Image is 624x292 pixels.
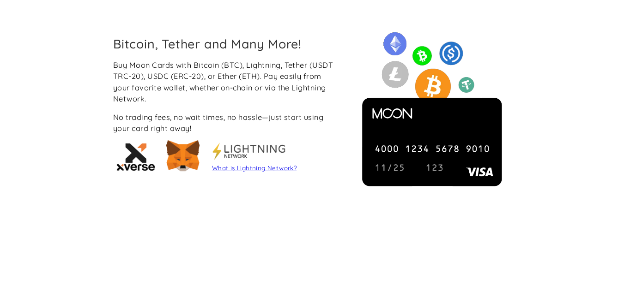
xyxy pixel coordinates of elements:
div: No trading fees, no wait times, no hassle—just start using your card right away! [113,112,339,134]
img: Metamask [212,142,286,161]
a: What is Lightning Network? [212,164,297,172]
img: Metamask [162,136,204,177]
img: Moon cards can be purchased with a variety of cryptocurrency including Bitcoin, Lightning, USDC, ... [353,30,512,189]
div: Buy Moon Cards with Bitcoin (BTC), Lightning, Tether (USDT TRC-20), USDC (ERC-20), or Ether (ETH)... [113,60,339,105]
h2: Bitcoin, Tether and Many More! [113,36,339,51]
img: xVerse [113,138,159,175]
